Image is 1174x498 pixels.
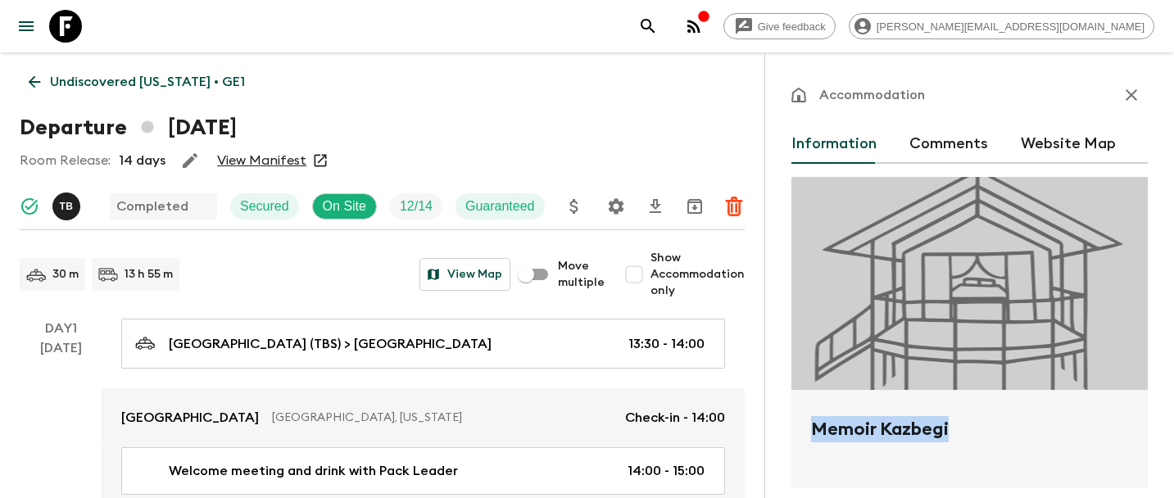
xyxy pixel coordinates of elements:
button: Settings [600,190,632,223]
h1: Departure [DATE] [20,111,237,144]
p: 14 days [119,151,165,170]
p: 30 m [52,266,79,283]
p: Day 1 [20,319,102,338]
p: Room Release: [20,151,111,170]
p: 14:00 - 15:00 [628,461,705,481]
button: search adventures [632,10,664,43]
p: Completed [116,197,188,216]
button: Archive (Completed, Cancelled or Unsynced Departures only) [678,190,711,223]
button: menu [10,10,43,43]
div: Photo of Memoir Kazbegi [791,177,1148,390]
div: Trip Fill [390,193,442,220]
div: On Site [312,193,377,220]
svg: Synced Successfully [20,197,39,216]
p: 13 h 55 m [125,266,173,283]
p: Undiscovered [US_STATE] • GE1 [50,72,245,92]
button: Comments [909,124,988,164]
p: Welcome meeting and drink with Pack Leader [169,461,458,481]
div: [PERSON_NAME][EMAIL_ADDRESS][DOMAIN_NAME] [849,13,1154,39]
p: On Site [323,197,366,216]
a: Undiscovered [US_STATE] • GE1 [20,66,254,98]
span: Tamar Bulbulashvili [52,197,84,211]
button: View Map [419,258,510,291]
button: Update Price, Early Bird Discount and Costs [558,190,591,223]
p: Accommodation [819,85,925,105]
span: Give feedback [749,20,835,33]
a: Welcome meeting and drink with Pack Leader14:00 - 15:00 [121,447,725,495]
span: Move multiple [558,258,605,291]
a: Give feedback [723,13,836,39]
a: [GEOGRAPHIC_DATA][GEOGRAPHIC_DATA], [US_STATE]Check-in - 14:00 [102,388,745,447]
p: Check-in - 14:00 [625,408,725,428]
p: [GEOGRAPHIC_DATA] (TBS) > [GEOGRAPHIC_DATA] [169,334,492,354]
span: Show Accommodation only [650,250,745,299]
p: 13:30 - 14:00 [628,334,705,354]
p: 12 / 14 [400,197,433,216]
p: [GEOGRAPHIC_DATA] [121,408,259,428]
p: Guaranteed [465,197,535,216]
button: Download CSV [639,190,672,223]
div: Secured [230,193,299,220]
a: View Manifest [217,152,306,169]
span: [PERSON_NAME][EMAIL_ADDRESS][DOMAIN_NAME] [868,20,1154,33]
p: [GEOGRAPHIC_DATA], [US_STATE] [272,410,612,426]
button: Website Map [1021,124,1116,164]
a: [GEOGRAPHIC_DATA] (TBS) > [GEOGRAPHIC_DATA]13:30 - 14:00 [121,319,725,369]
h2: Memoir Kazbegi [811,416,1128,469]
button: Delete [718,190,750,223]
p: Secured [240,197,289,216]
button: Information [791,124,877,164]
